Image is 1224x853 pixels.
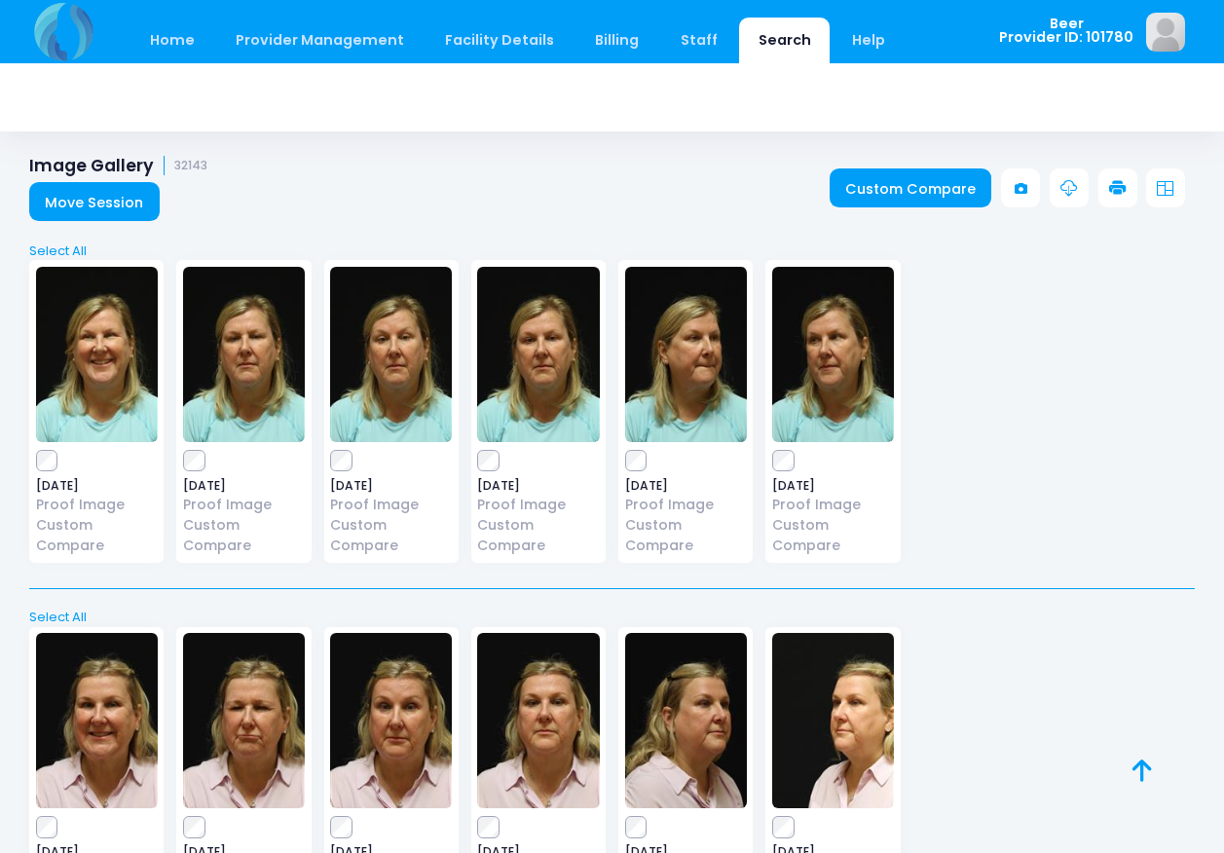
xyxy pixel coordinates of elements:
a: Select All [23,608,1202,627]
a: Select All [23,241,1202,261]
img: image [36,633,158,808]
a: Help [834,18,905,63]
a: Custom Compare [36,515,158,556]
a: Provider Management [216,18,423,63]
img: image [625,633,747,808]
a: Home [130,18,213,63]
a: Proof Image [330,495,452,515]
a: Proof Image [477,495,599,515]
img: image [772,633,894,808]
a: Proof Image [772,495,894,515]
a: Staff [661,18,736,63]
a: Billing [576,18,658,63]
a: Custom Compare [183,515,305,556]
a: Proof Image [36,495,158,515]
a: Search [739,18,830,63]
a: Move Session [29,182,160,221]
span: [DATE] [330,480,452,492]
a: Custom Compare [330,515,452,556]
img: image [1146,13,1185,52]
img: image [330,267,452,442]
span: [DATE] [183,480,305,492]
a: Proof Image [183,495,305,515]
a: Custom Compare [830,168,992,207]
h1: Image Gallery [29,156,207,176]
img: image [772,267,894,442]
img: image [625,267,747,442]
span: [DATE] [477,480,599,492]
span: [DATE] [772,480,894,492]
span: [DATE] [36,480,158,492]
img: image [330,633,452,808]
img: image [36,267,158,442]
a: Proof Image [625,495,747,515]
img: image [477,267,599,442]
img: image [183,633,305,808]
span: Beer Provider ID: 101780 [999,17,1133,45]
span: [DATE] [625,480,747,492]
small: 32143 [174,159,207,173]
img: image [183,267,305,442]
a: Custom Compare [772,515,894,556]
a: Facility Details [427,18,574,63]
a: Custom Compare [477,515,599,556]
img: image [477,633,599,808]
a: Custom Compare [625,515,747,556]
